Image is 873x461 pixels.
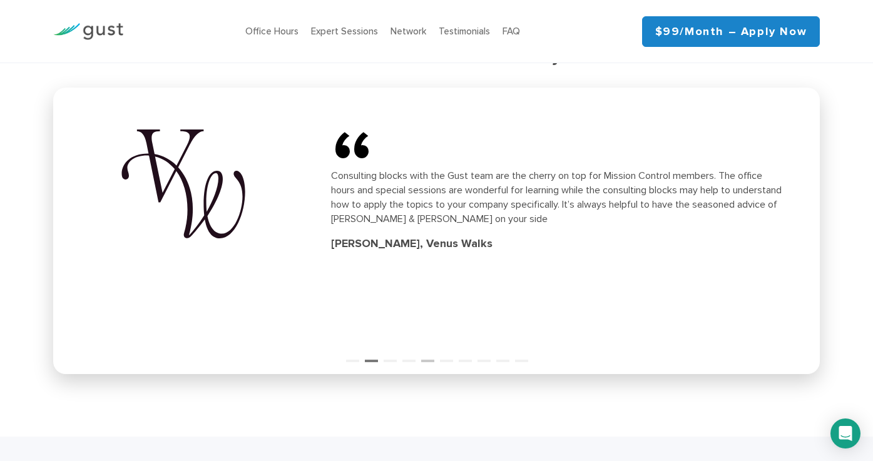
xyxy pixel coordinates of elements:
img: Gust Logo [53,23,123,40]
div: Consulting blocks with the Gust team are the cherry on top for Mission Control members. The offic... [331,168,787,226]
div: Open Intercom Messenger [830,418,860,448]
button: 4 of 10 [402,349,415,362]
button: 2 of 10 [365,349,377,362]
a: $99/month – Apply Now [642,16,820,47]
div: [PERSON_NAME], Venus Walks [331,236,787,252]
button: 9 of 10 [496,349,509,362]
button: 7 of 10 [459,349,471,362]
a: Office Hours [245,26,299,37]
a: FAQ [503,26,520,37]
button: 8 of 10 [477,349,490,362]
button: 6 of 10 [440,349,452,362]
button: 3 of 10 [384,349,396,362]
button: 5 of 10 [421,349,434,362]
button: 1 of 10 [346,349,359,362]
span: “ [331,128,431,168]
button: 10 of 10 [515,349,528,362]
a: Testimonials [439,26,490,37]
a: Expert Sessions [311,26,378,37]
a: Network [391,26,426,37]
img: venus walks logo [86,115,281,253]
